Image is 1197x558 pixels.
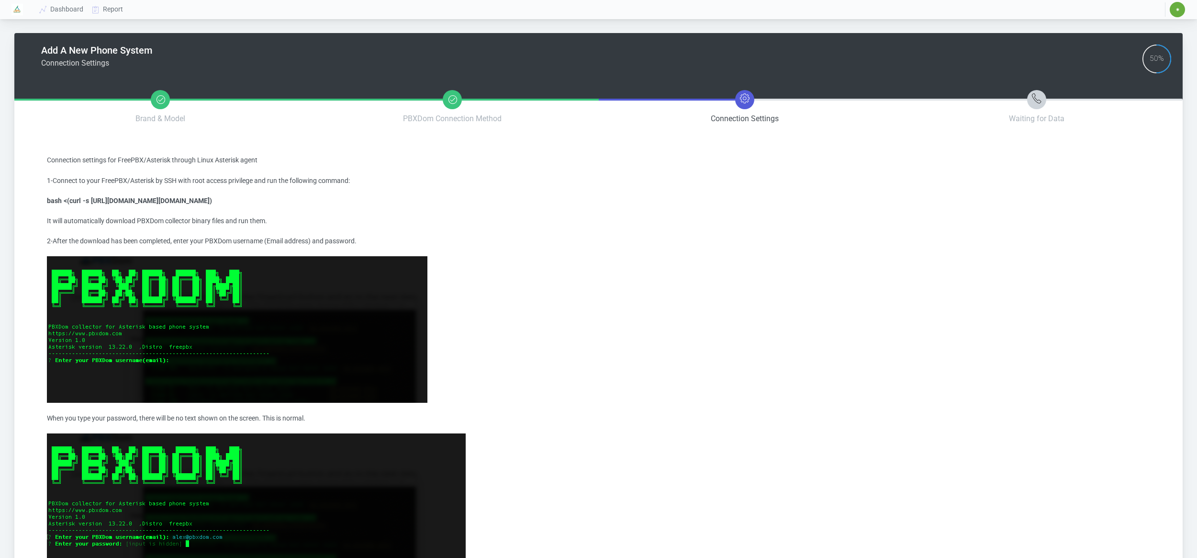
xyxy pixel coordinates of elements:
a: Report [88,0,128,18]
span: PBXDom Connection Method [403,114,502,123]
span: Waiting for Data [1009,114,1064,123]
h6: Connection Settings [41,58,152,68]
img: Logo [11,4,23,15]
span: Connection Settings [711,114,779,123]
a: Dashboard [35,0,88,18]
span: ✷ [1175,7,1180,12]
img: FreePBX-Collector.webp [47,256,427,403]
span: Brand & Model [135,114,185,123]
h4: Add A New Phone System [41,45,152,56]
strong: bash <(curl -s [URL][DOMAIN_NAME][DOMAIN_NAME]) [47,197,212,205]
div: 50% [1150,54,1164,64]
button: ✷ [1169,1,1186,18]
